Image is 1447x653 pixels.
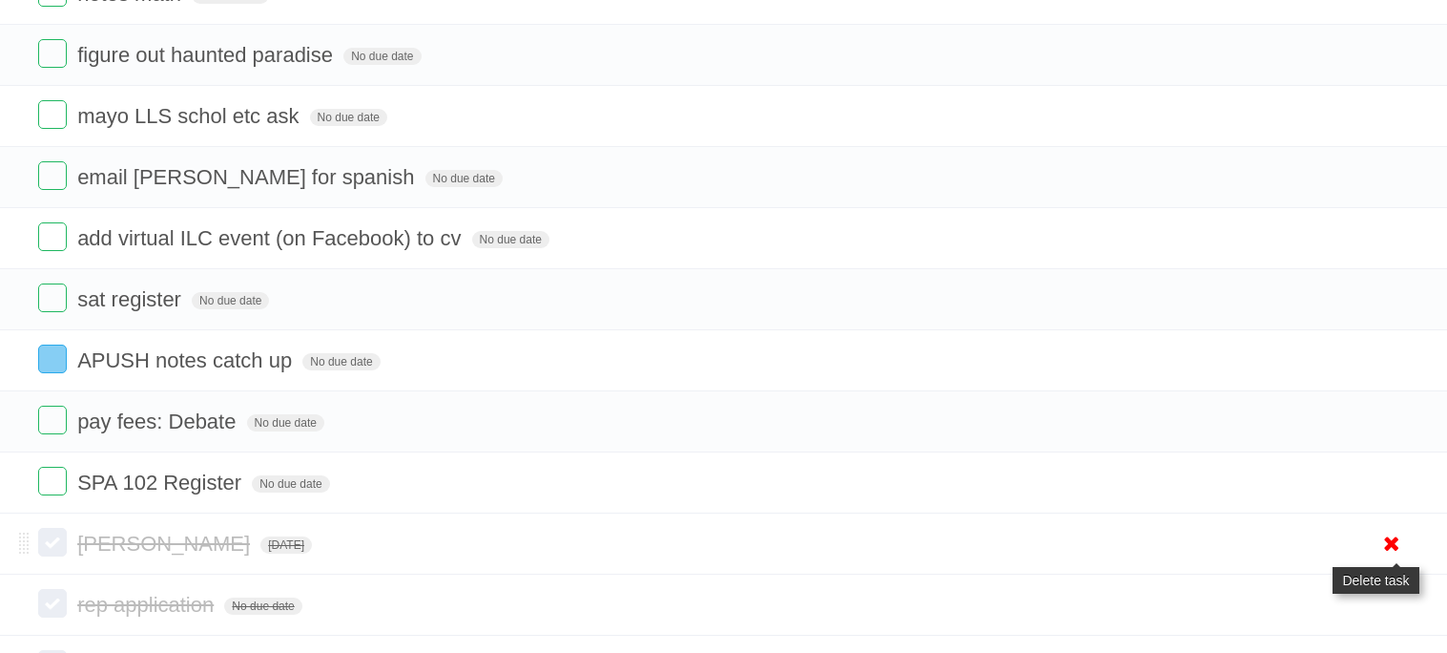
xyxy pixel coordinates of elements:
[77,43,338,67] span: figure out haunted paradise
[77,287,186,311] span: sat register
[192,292,269,309] span: No due date
[38,589,67,618] label: Done
[252,475,329,493] span: No due date
[38,100,67,129] label: Done
[38,284,67,312] label: Done
[38,467,67,495] label: Done
[38,528,67,557] label: Done
[38,222,67,251] label: Done
[77,104,303,128] span: mayo LLS schol etc ask
[77,165,419,189] span: email [PERSON_NAME] for spanish
[247,414,324,432] span: No due date
[425,170,503,187] span: No due date
[77,471,246,495] span: SPA 102 Register
[38,406,67,434] label: Done
[260,537,312,554] span: [DATE]
[38,345,67,373] label: Done
[302,353,380,370] span: No due date
[77,226,465,250] span: add virtual ILC event (on Facebook) to cv
[77,532,255,556] span: [PERSON_NAME]
[38,39,67,68] label: Done
[472,231,549,248] span: No due date
[77,348,297,372] span: APUSH notes catch up
[343,48,421,65] span: No due date
[224,598,301,615] span: No due date
[38,161,67,190] label: Done
[77,410,240,433] span: pay fees: Debate
[310,109,387,126] span: No due date
[77,593,218,617] span: rep application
